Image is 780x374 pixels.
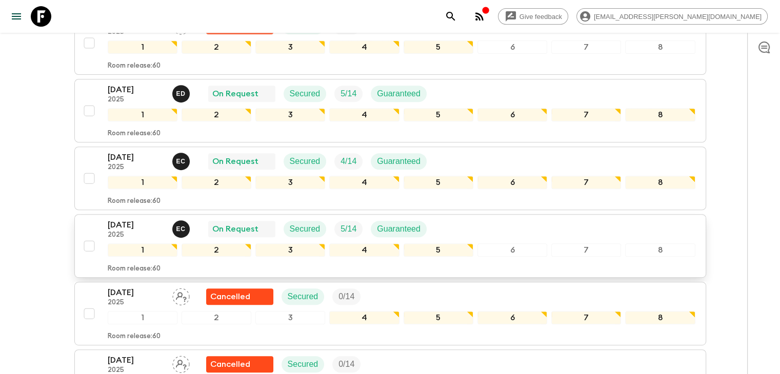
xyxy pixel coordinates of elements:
[108,176,177,189] div: 1
[74,282,706,345] button: [DATE]2025Assign pack leaderFlash Pack cancellationSecuredTrip Fill12345678Room release:60
[477,311,547,324] div: 6
[172,220,192,238] button: EC
[290,88,321,100] p: Secured
[329,40,399,54] div: 4
[341,155,356,168] p: 4 / 14
[108,62,161,70] p: Room release: 60
[6,6,27,27] button: menu
[108,108,177,121] div: 1
[206,288,273,305] div: Flash Pack cancellation
[108,197,161,205] p: Room release: 60
[108,84,164,96] p: [DATE]
[255,311,325,324] div: 3
[255,176,325,189] div: 3
[334,153,363,170] div: Trip Fill
[182,311,251,324] div: 2
[334,221,363,237] div: Trip Fill
[377,223,421,235] p: Guaranteed
[284,153,327,170] div: Secured
[212,223,258,235] p: On Request
[108,40,177,54] div: 1
[172,153,192,170] button: EC
[332,356,361,372] div: Trip Fill
[404,176,473,189] div: 5
[477,243,547,257] div: 6
[282,356,325,372] div: Secured
[108,219,164,231] p: [DATE]
[255,108,325,121] div: 3
[74,147,706,210] button: [DATE]2025Eduardo Caravaca On RequestSecuredTrip FillGuaranteed12345678Room release:60
[108,265,161,273] p: Room release: 60
[210,358,250,370] p: Cancelled
[329,243,399,257] div: 4
[74,79,706,142] button: [DATE]2025Edwin Duarte RíosOn RequestSecuredTrip FillGuaranteed12345678Room release:60
[282,288,325,305] div: Secured
[182,108,251,121] div: 2
[108,151,164,163] p: [DATE]
[551,243,621,257] div: 7
[477,108,547,121] div: 6
[551,311,621,324] div: 7
[377,155,421,168] p: Guaranteed
[182,176,251,189] div: 2
[212,155,258,168] p: On Request
[176,90,186,98] p: E D
[625,40,695,54] div: 8
[108,163,164,172] p: 2025
[576,8,768,25] div: [EMAIL_ADDRESS][PERSON_NAME][DOMAIN_NAME]
[514,13,568,20] span: Give feedback
[551,108,621,121] div: 7
[341,88,356,100] p: 5 / 14
[108,243,177,257] div: 1
[404,108,473,121] div: 5
[551,40,621,54] div: 7
[404,243,473,257] div: 5
[108,354,164,366] p: [DATE]
[206,356,273,372] div: Flash Pack cancellation
[290,155,321,168] p: Secured
[74,11,706,75] button: [DATE]2025Assign pack leaderFlash Pack cancellationSecuredTrip Fill12345678Room release:60
[329,108,399,121] div: 4
[329,311,399,324] div: 4
[551,176,621,189] div: 7
[176,157,186,165] p: E C
[338,358,354,370] p: 0 / 14
[625,311,695,324] div: 8
[338,290,354,303] p: 0 / 14
[404,311,473,324] div: 5
[625,108,695,121] div: 8
[172,359,190,367] span: Assign pack leader
[288,290,318,303] p: Secured
[255,40,325,54] div: 3
[108,96,164,104] p: 2025
[108,130,161,138] p: Room release: 60
[74,214,706,278] button: [DATE]2025Eduardo Caravaca On RequestSecuredTrip FillGuaranteed12345678Room release:60
[255,243,325,257] div: 3
[108,311,177,324] div: 1
[477,40,547,54] div: 6
[588,13,767,20] span: [EMAIL_ADDRESS][PERSON_NAME][DOMAIN_NAME]
[108,333,161,341] p: Room release: 60
[172,291,190,299] span: Assign pack leader
[108,231,164,239] p: 2025
[108,286,164,299] p: [DATE]
[176,225,186,233] p: E C
[182,40,251,54] div: 2
[172,85,192,102] button: ED
[172,156,192,164] span: Eduardo Caravaca
[182,243,251,257] div: 2
[290,223,321,235] p: Secured
[334,86,363,102] div: Trip Fill
[377,88,421,100] p: Guaranteed
[404,40,473,54] div: 5
[288,358,318,370] p: Secured
[329,176,399,189] div: 4
[625,176,695,189] div: 8
[210,290,250,303] p: Cancelled
[625,243,695,257] div: 8
[284,221,327,237] div: Secured
[498,8,568,25] a: Give feedback
[341,223,356,235] p: 5 / 14
[212,88,258,100] p: On Request
[284,86,327,102] div: Secured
